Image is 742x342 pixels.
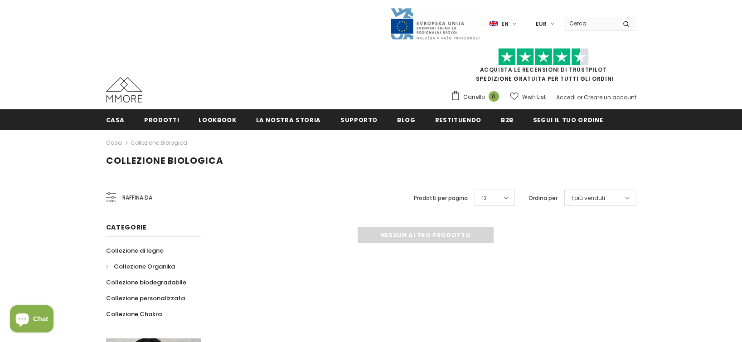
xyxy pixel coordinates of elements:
a: Collezione biodegradabile [106,274,186,290]
span: Raffina da [122,193,152,203]
a: Collezione Organika [106,259,175,274]
span: EUR [536,20,547,29]
span: Casa [106,116,125,124]
a: Casa [106,109,125,130]
img: Javni Razpis [390,7,480,40]
span: Wish List [522,93,546,102]
a: Collezione biologica [131,139,187,147]
a: Creare un account [584,93,636,101]
a: Accedi [556,93,576,101]
span: Restituendo [435,116,481,124]
span: Collezione Organika [114,262,175,271]
a: Collezione di legno [106,243,164,259]
span: en [501,20,509,29]
span: Collezione Chakra [106,310,162,318]
span: Collezione di legno [106,246,164,255]
a: Wish List [510,89,546,105]
span: I più venduti [572,194,605,203]
span: 0 [489,91,499,102]
span: supporto [340,116,378,124]
inbox-online-store-chat: Shopify online store chat [7,305,56,335]
img: Fidati di Pilot Stars [498,48,589,66]
span: Categorie [106,223,147,232]
a: Javni Razpis [390,20,480,27]
span: or [577,93,582,101]
a: Segui il tuo ordine [533,109,603,130]
a: La nostra storia [256,109,321,130]
a: Collezione Chakra [106,306,162,322]
a: Restituendo [435,109,481,130]
span: Collezione biologica [106,154,223,167]
span: Carrello [463,93,485,102]
span: Segui il tuo ordine [533,116,603,124]
label: Prodotti per pagina [414,194,468,203]
a: Lookbook [199,109,236,130]
a: B2B [501,109,514,130]
span: La nostra storia [256,116,321,124]
label: Ordina per [529,194,558,203]
span: B2B [501,116,514,124]
a: Collezione personalizzata [106,290,185,306]
a: Blog [397,109,416,130]
a: Acquista le recensioni di TrustPilot [480,66,607,73]
span: 12 [482,194,487,203]
a: supporto [340,109,378,130]
img: i-lang-1.png [490,20,498,28]
a: Casa [106,137,122,148]
a: Prodotti [144,109,179,130]
span: Collezione biodegradabile [106,278,186,287]
img: Casi MMORE [106,77,142,103]
a: Carrello 0 [451,90,504,104]
input: Search Site [564,17,616,30]
span: SPEDIZIONE GRATUITA PER TUTTI GLI ORDINI [451,52,636,83]
span: Collezione personalizzata [106,294,185,303]
span: Lookbook [199,116,236,124]
span: Blog [397,116,416,124]
span: Prodotti [144,116,179,124]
